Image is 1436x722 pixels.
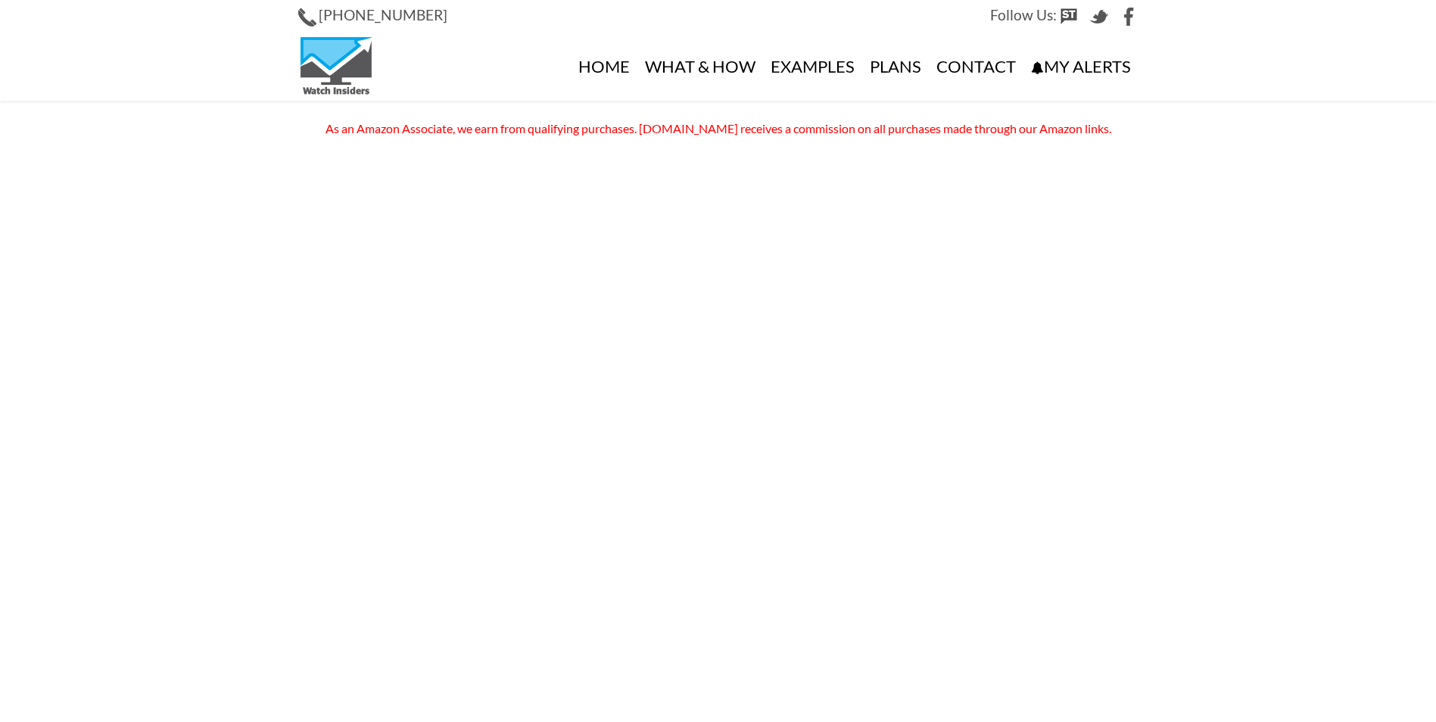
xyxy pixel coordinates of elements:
a: Examples [763,33,862,101]
img: StockTwits [1060,8,1078,26]
a: My Alerts [1023,33,1139,101]
a: What & How [637,33,763,101]
img: Twitter [1090,8,1108,26]
span: Follow Us: [990,6,1057,23]
img: Facebook [1120,8,1139,26]
img: Phone [298,8,316,26]
a: Contact [929,33,1023,101]
a: Home [571,33,637,101]
a: Plans [862,33,929,101]
span: [PHONE_NUMBER] [319,6,447,23]
span: As an Amazon Associate, we earn from qualifying purchases. [DOMAIN_NAME] receives a commission on... [326,121,1111,135]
